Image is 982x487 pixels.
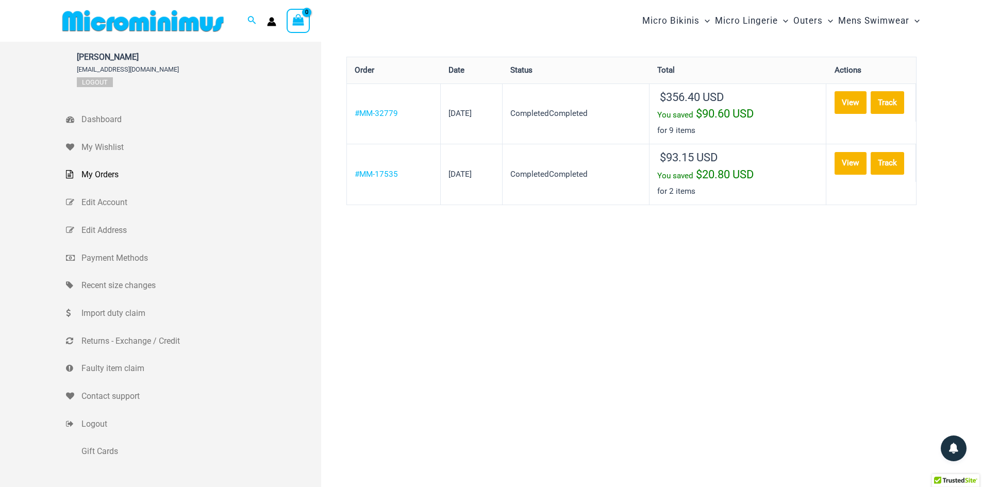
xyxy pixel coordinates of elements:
[77,65,179,73] span: [EMAIL_ADDRESS][DOMAIN_NAME]
[642,8,700,34] span: Micro Bikinis
[81,250,319,266] span: Payment Methods
[66,133,321,161] a: My Wishlist
[871,91,904,114] a: Track order number MM-32779
[247,14,257,27] a: Search icon link
[66,382,321,410] a: Contact support
[696,168,754,181] span: 20.80 USD
[81,195,319,210] span: Edit Account
[81,333,319,349] span: Returns - Exchange / Credit
[81,444,319,459] span: Gift Cards
[448,109,472,118] time: [DATE]
[66,299,321,327] a: Import duty claim
[77,52,179,62] span: [PERSON_NAME]
[660,91,666,104] span: $
[823,8,833,34] span: Menu Toggle
[660,151,718,164] span: 93.15 USD
[66,410,321,438] a: Logout
[835,152,867,175] a: View order MM-17535
[838,8,909,34] span: Mens Swimwear
[835,91,867,114] a: View order MM-32779
[503,83,650,144] td: CompletedCompleted
[657,65,675,75] span: Total
[355,109,398,118] a: View order number MM-32779
[66,244,321,272] a: Payment Methods
[81,140,319,155] span: My Wishlist
[81,361,319,376] span: Faulty item claim
[712,5,791,37] a: Micro LingerieMenu ToggleMenu Toggle
[81,306,319,321] span: Import duty claim
[503,144,650,205] td: CompletedCompleted
[448,65,464,75] span: Date
[287,9,310,32] a: View Shopping Cart, empty
[696,107,754,120] span: 90.60 USD
[66,355,321,382] a: Faulty item claim
[66,327,321,355] a: Returns - Exchange / Credit
[657,106,818,123] div: You saved
[355,170,398,179] a: View order number MM-17535
[81,389,319,404] span: Contact support
[81,278,319,293] span: Recent size changes
[778,8,788,34] span: Menu Toggle
[650,83,826,144] td: for 9 items
[66,438,321,465] a: Gift Cards
[660,91,724,104] span: 356.40 USD
[657,167,818,184] div: You saved
[640,5,712,37] a: Micro BikinisMenu ToggleMenu Toggle
[448,170,472,179] time: [DATE]
[81,112,319,127] span: Dashboard
[267,17,276,26] a: Account icon link
[791,5,836,37] a: OutersMenu ToggleMenu Toggle
[650,144,826,205] td: for 2 items
[715,8,778,34] span: Micro Lingerie
[696,107,702,120] span: $
[510,65,532,75] span: Status
[700,8,710,34] span: Menu Toggle
[355,65,374,75] span: Order
[836,5,922,37] a: Mens SwimwearMenu ToggleMenu Toggle
[793,8,823,34] span: Outers
[696,168,702,181] span: $
[66,161,321,189] a: My Orders
[909,8,920,34] span: Menu Toggle
[66,189,321,216] a: Edit Account
[77,77,113,87] a: Logout
[66,106,321,133] a: Dashboard
[81,223,319,238] span: Edit Address
[638,4,924,38] nav: Site Navigation
[66,272,321,299] a: Recent size changes
[660,151,666,164] span: $
[81,167,319,182] span: My Orders
[871,152,904,175] a: Track order number MM-17535
[835,65,861,75] span: Actions
[58,9,228,32] img: MM SHOP LOGO FLAT
[81,416,319,432] span: Logout
[66,216,321,244] a: Edit Address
